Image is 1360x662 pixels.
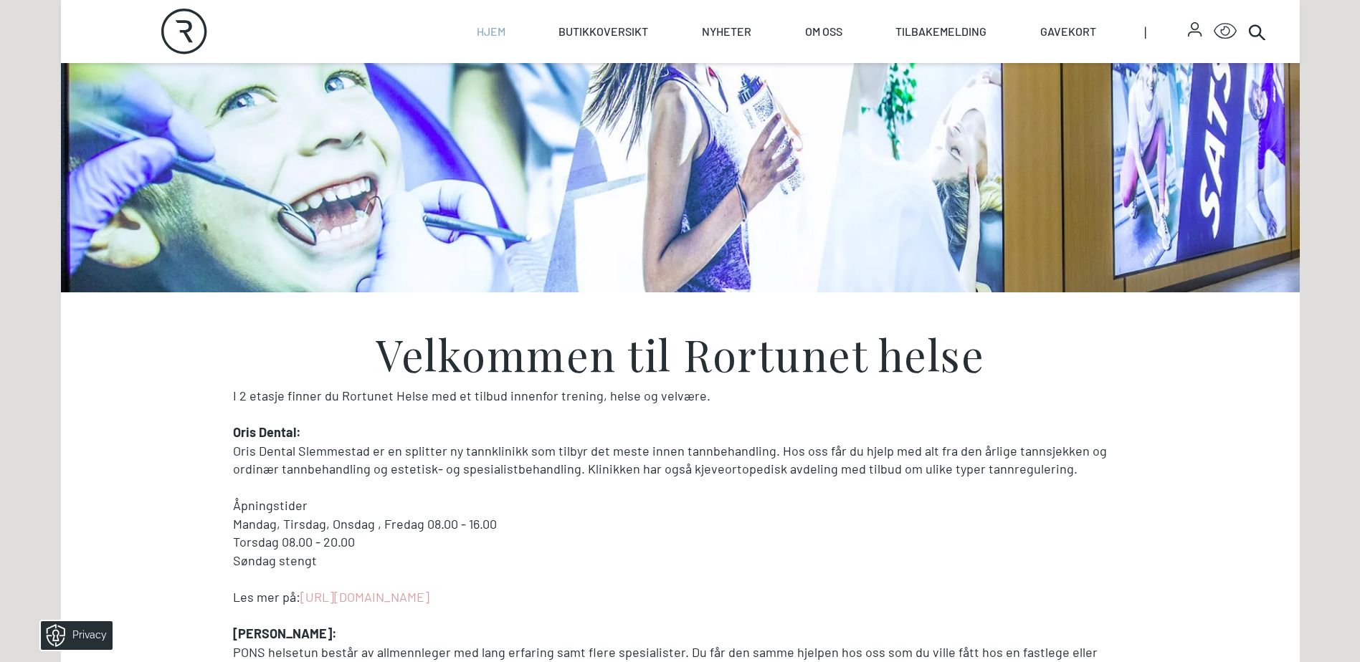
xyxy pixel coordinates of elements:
[233,442,1128,479] p: Oris Dental Slemmestad er en splitter ny tannklinikk som tilbyr det meste innen tannbehandling. H...
[233,533,1128,552] p: Torsdag 08.00 - 20.00
[233,424,301,440] strong: Oris Dental:
[300,589,429,605] a: [URL][DOMAIN_NAME]
[1214,20,1237,43] button: Open Accessibility Menu
[233,625,337,641] strong: [PERSON_NAME]:
[233,552,1128,570] p: Søndag stengt
[233,332,1128,375] h3: Velkommen til Rortunet helse
[14,616,131,655] iframe: Manage Preferences
[233,588,1128,607] p: Les mer på:
[233,515,1128,534] p: Mandag, Tirsdag, Onsdag , Fredag 08.00 - 16.00
[233,387,1128,406] p: I 2 etasje finner du Rortunet Helse med et tilbud innenfor trening, helse og velvære.
[233,496,1128,515] p: Åpningstider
